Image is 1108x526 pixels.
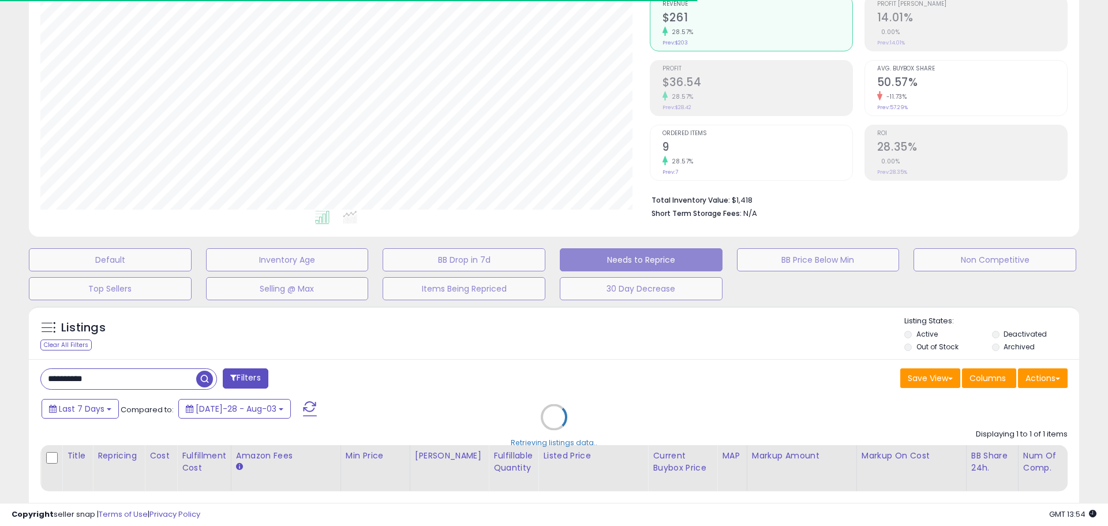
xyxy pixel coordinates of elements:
small: Prev: $203 [662,39,688,46]
small: Prev: 57.29% [877,104,908,111]
button: Items Being Repriced [383,277,545,300]
small: -11.73% [882,92,907,101]
span: Profit [662,66,852,72]
small: 28.57% [668,157,694,166]
small: 28.57% [668,92,694,101]
button: Needs to Reprice [560,248,723,271]
small: 28.57% [668,28,694,36]
li: $1,418 [652,192,1059,206]
small: 0.00% [877,28,900,36]
h2: 28.35% [877,140,1067,156]
div: Retrieving listings data.. [511,437,597,447]
button: BB Price Below Min [737,248,900,271]
span: Revenue [662,1,852,8]
h2: $36.54 [662,76,852,91]
button: BB Drop in 7d [383,248,545,271]
small: Prev: 14.01% [877,39,905,46]
span: Profit [PERSON_NAME] [877,1,1067,8]
h2: 9 [662,140,852,156]
h2: 50.57% [877,76,1067,91]
span: N/A [743,208,757,219]
b: Total Inventory Value: [652,195,730,205]
span: Ordered Items [662,130,852,137]
small: Prev: 7 [662,169,678,176]
strong: Copyright [12,509,54,520]
button: Inventory Age [206,248,369,271]
b: Short Term Storage Fees: [652,208,742,218]
button: 30 Day Decrease [560,277,723,300]
span: Avg. Buybox Share [877,66,1067,72]
small: Prev: $28.42 [662,104,691,111]
small: Prev: 28.35% [877,169,907,176]
button: Default [29,248,192,271]
small: 0.00% [877,157,900,166]
span: ROI [877,130,1067,137]
button: Selling @ Max [206,277,369,300]
button: Non Competitive [914,248,1076,271]
h2: $261 [662,11,852,27]
div: seller snap | | [12,509,200,520]
h2: 14.01% [877,11,1067,27]
button: Top Sellers [29,277,192,300]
